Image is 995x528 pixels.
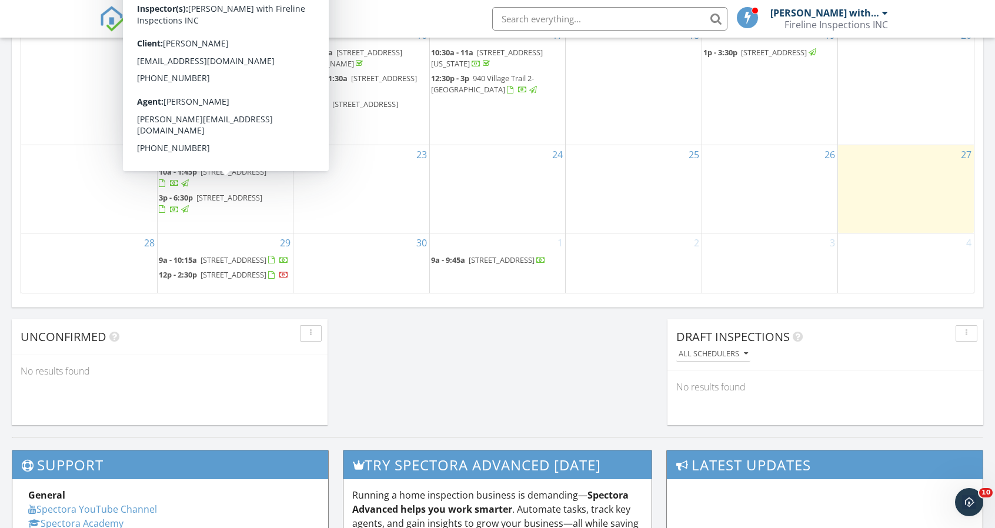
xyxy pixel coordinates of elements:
[431,73,534,95] span: 940 Village Trail 2-[GEOGRAPHIC_DATA]
[293,25,429,145] td: Go to September 16, 2025
[784,19,888,31] div: Fireline Inspections INC
[159,255,289,265] a: 9a - 10:15a [STREET_ADDRESS]
[295,73,417,95] a: 10:30a - 11:30a [STREET_ADDRESS]
[692,233,702,252] a: Go to October 2, 2025
[550,145,565,164] a: Go to September 24, 2025
[679,350,748,358] div: All schedulers
[429,25,565,145] td: Go to September 17, 2025
[28,489,65,502] strong: General
[295,47,402,69] span: [STREET_ADDRESS][PERSON_NAME]
[159,166,266,188] a: 10a - 1:45p [STREET_ADDRESS]
[295,98,428,123] a: 1p - 3:15p [STREET_ADDRESS]
[431,255,465,265] span: 9a - 9:45a
[196,192,262,203] span: [STREET_ADDRESS]
[431,47,543,69] span: [STREET_ADDRESS][US_STATE]
[99,16,230,41] a: SPECTORA
[159,165,292,191] a: 10a - 1:45p [STREET_ADDRESS]
[293,233,429,293] td: Go to September 30, 2025
[838,145,974,233] td: Go to September 27, 2025
[278,233,293,252] a: Go to September 29, 2025
[431,255,546,265] a: 9a - 9:45a [STREET_ADDRESS]
[12,450,328,479] h3: Support
[21,145,157,233] td: Go to September 21, 2025
[201,166,266,177] span: [STREET_ADDRESS]
[979,488,993,497] span: 10
[703,47,818,58] a: 1p - 3:30p [STREET_ADDRESS]
[159,269,289,280] a: 12p - 2:30p [STREET_ADDRESS]
[741,47,807,58] span: [STREET_ADDRESS]
[822,145,837,164] a: Go to September 26, 2025
[99,6,125,32] img: The Best Home Inspection Software - Spectora
[566,25,702,145] td: Go to September 18, 2025
[332,99,398,109] span: [STREET_ADDRESS]
[159,192,262,214] a: 3p - 6:30p [STREET_ADDRESS]
[431,47,473,58] span: 10:30a - 11a
[955,488,983,516] iframe: Intercom live chat
[142,145,157,164] a: Go to September 21, 2025
[702,145,837,233] td: Go to September 26, 2025
[414,233,429,252] a: Go to September 30, 2025
[431,73,469,83] span: 12:30p - 3p
[431,46,564,71] a: 10:30a - 11a [STREET_ADDRESS][US_STATE]
[838,233,974,293] td: Go to October 4, 2025
[295,99,398,121] a: 1p - 3:15p [STREET_ADDRESS]
[159,191,292,216] a: 3p - 6:30p [STREET_ADDRESS]
[431,47,543,69] a: 10:30a - 11a [STREET_ADDRESS][US_STATE]
[702,233,837,293] td: Go to October 3, 2025
[343,450,652,479] h3: Try spectora advanced [DATE]
[838,25,974,145] td: Go to September 20, 2025
[133,6,230,31] span: SPECTORA
[431,73,539,95] a: 12:30p - 3p 940 Village Trail 2-[GEOGRAPHIC_DATA]
[159,166,197,177] span: 10a - 1:45p
[964,233,974,252] a: Go to October 4, 2025
[201,269,266,280] span: [STREET_ADDRESS]
[351,73,417,83] span: [STREET_ADDRESS]
[667,450,983,479] h3: Latest Updates
[12,355,328,387] div: No results found
[703,46,836,60] a: 1p - 3:30p [STREET_ADDRESS]
[201,255,266,265] span: [STREET_ADDRESS]
[686,145,702,164] a: Go to September 25, 2025
[566,233,702,293] td: Go to October 2, 2025
[959,145,974,164] a: Go to September 27, 2025
[429,145,565,233] td: Go to September 24, 2025
[293,145,429,233] td: Go to September 23, 2025
[159,192,193,203] span: 3p - 6:30p
[295,47,402,69] a: 9a - 11:30a [STREET_ADDRESS][PERSON_NAME]
[703,47,737,58] span: 1p - 3:30p
[352,489,629,516] strong: Spectora Advanced helps you work smarter
[28,503,157,516] a: Spectora YouTube Channel
[159,255,197,265] span: 9a - 10:15a
[555,233,565,252] a: Go to October 1, 2025
[295,73,348,83] span: 10:30a - 11:30a
[21,233,157,293] td: Go to September 28, 2025
[278,145,293,164] a: Go to September 22, 2025
[702,25,837,145] td: Go to September 19, 2025
[142,233,157,252] a: Go to September 28, 2025
[295,46,428,71] a: 9a - 11:30a [STREET_ADDRESS][PERSON_NAME]
[21,25,157,145] td: Go to September 14, 2025
[676,346,750,362] button: All schedulers
[157,25,293,145] td: Go to September 15, 2025
[157,145,293,233] td: Go to September 22, 2025
[566,145,702,233] td: Go to September 25, 2025
[295,99,329,109] span: 1p - 3:15p
[469,255,535,265] span: [STREET_ADDRESS]
[159,268,292,282] a: 12p - 2:30p [STREET_ADDRESS]
[295,72,428,97] a: 10:30a - 11:30a [STREET_ADDRESS]
[431,72,564,97] a: 12:30p - 3p 940 Village Trail 2-[GEOGRAPHIC_DATA]
[414,145,429,164] a: Go to September 23, 2025
[431,253,564,268] a: 9a - 9:45a [STREET_ADDRESS]
[159,253,292,268] a: 9a - 10:15a [STREET_ADDRESS]
[159,269,197,280] span: 12p - 2:30p
[429,233,565,293] td: Go to October 1, 2025
[21,329,106,345] span: Unconfirmed
[157,233,293,293] td: Go to September 29, 2025
[676,329,790,345] span: Draft Inspections
[295,47,333,58] span: 9a - 11:30a
[492,7,727,31] input: Search everything...
[667,371,983,403] div: No results found
[827,233,837,252] a: Go to October 3, 2025
[770,7,879,19] div: [PERSON_NAME] with Fireline Inspections INC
